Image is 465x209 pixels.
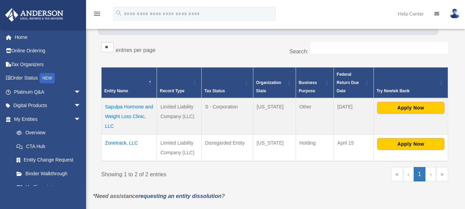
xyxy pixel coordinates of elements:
a: CTA Hub [10,139,88,153]
td: Zonetrack, LLC [102,135,157,161]
span: Organization State [256,80,281,93]
td: [US_STATE] [253,135,296,161]
a: First [391,167,403,181]
a: My Blueprint [10,180,88,194]
td: [US_STATE] [253,98,296,135]
th: Entity Name: Activate to invert sorting [102,67,157,98]
td: Disregarded Entity [201,135,253,161]
td: Other [296,98,334,135]
a: Platinum Q&Aarrow_drop_down [5,85,91,99]
th: Tax Status: Activate to sort [201,67,253,98]
a: 1 [414,167,426,181]
i: search [115,9,123,17]
th: Federal Return Due Date: Activate to sort [334,67,374,98]
div: Try Newtek Bank [377,87,437,95]
a: Next [425,167,436,181]
a: My Entitiesarrow_drop_down [5,112,88,126]
a: Home [5,30,91,44]
span: Business Purpose [299,80,317,93]
td: S - Corporation [201,98,253,135]
a: menu [93,12,101,18]
a: Online Ordering [5,44,91,58]
td: Limited Liability Company (LLC) [157,98,202,135]
span: Federal Return Due Date [337,72,359,93]
span: arrow_drop_down [74,99,88,113]
button: Apply Now [377,102,444,114]
em: *Need assistance ? [93,193,225,199]
i: menu [93,10,101,18]
a: Tax Organizers [5,58,91,71]
a: Entity Change Request [10,153,88,167]
td: April 15 [334,135,374,161]
th: Try Newtek Bank : Activate to sort [373,67,448,98]
a: Digital Productsarrow_drop_down [5,99,91,113]
img: User Pic [450,9,460,19]
span: Entity Name [104,88,128,93]
a: Overview [10,126,84,140]
a: requesting an entity dissolution [138,193,222,199]
th: Organization State: Activate to sort [253,67,296,98]
a: Binder Walkthrough [10,167,88,180]
label: Search: [289,49,308,54]
td: Sapulpa Hormone and Weight Loss Clinic, LLC [102,98,157,135]
span: arrow_drop_down [74,85,88,99]
div: NEW [40,73,55,83]
label: entries per page [116,47,156,53]
span: arrow_drop_down [74,112,88,126]
td: [DATE] [334,98,374,135]
th: Record Type: Activate to sort [157,67,202,98]
td: Limited Liability Company (LLC) [157,135,202,161]
span: Record Type [160,88,184,93]
a: Order StatusNEW [5,71,91,85]
img: Anderson Advisors Platinum Portal [3,8,65,22]
button: Apply Now [377,138,444,150]
th: Business Purpose: Activate to sort [296,67,334,98]
a: Previous [403,167,414,181]
a: Last [436,167,448,181]
div: Showing 1 to 2 of 2 entries [101,167,270,179]
span: Tax Status [204,88,225,93]
td: Holding [296,135,334,161]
